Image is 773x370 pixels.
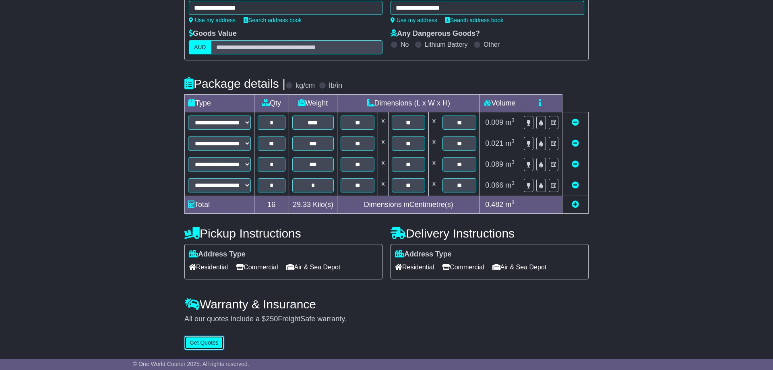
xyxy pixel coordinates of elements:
[378,154,388,175] td: x
[511,159,515,165] sup: 3
[189,40,211,54] label: AUD
[485,181,503,189] span: 0.066
[572,139,579,147] a: Remove this item
[254,95,289,112] td: Qty
[184,315,589,324] div: All our quotes include a $ FreightSafe warranty.
[484,41,500,48] label: Other
[572,118,579,126] a: Remove this item
[391,17,437,23] a: Use my address
[485,118,503,126] span: 0.009
[184,227,382,240] h4: Pickup Instructions
[189,250,246,259] label: Address Type
[505,139,515,147] span: m
[395,250,452,259] label: Address Type
[511,138,515,144] sup: 3
[511,199,515,205] sup: 3
[505,118,515,126] span: m
[485,201,503,209] span: 0.482
[429,112,439,133] td: x
[244,17,302,23] a: Search address book
[429,175,439,196] td: x
[485,160,503,168] span: 0.089
[329,81,342,90] label: lb/in
[296,81,315,90] label: kg/cm
[185,95,254,112] td: Type
[505,160,515,168] span: m
[511,180,515,186] sup: 3
[511,117,515,123] sup: 3
[480,95,520,112] td: Volume
[184,298,589,311] h4: Warranty & Insurance
[391,29,480,38] label: Any Dangerous Goods?
[401,41,409,48] label: No
[572,160,579,168] a: Remove this item
[378,133,388,154] td: x
[133,361,249,367] span: © One World Courier 2025. All rights reserved.
[337,95,480,112] td: Dimensions (L x W x H)
[266,315,278,323] span: 250
[289,95,337,112] td: Weight
[189,261,228,273] span: Residential
[492,261,547,273] span: Air & Sea Depot
[425,41,468,48] label: Lithium Battery
[445,17,503,23] a: Search address book
[189,29,237,38] label: Goods Value
[505,201,515,209] span: m
[485,139,503,147] span: 0.021
[236,261,278,273] span: Commercial
[572,201,579,209] a: Add new item
[572,181,579,189] a: Remove this item
[391,227,589,240] h4: Delivery Instructions
[429,154,439,175] td: x
[185,196,254,214] td: Total
[289,196,337,214] td: Kilo(s)
[286,261,341,273] span: Air & Sea Depot
[442,261,484,273] span: Commercial
[429,133,439,154] td: x
[254,196,289,214] td: 16
[337,196,480,214] td: Dimensions in Centimetre(s)
[505,181,515,189] span: m
[395,261,434,273] span: Residential
[189,17,236,23] a: Use my address
[378,112,388,133] td: x
[378,175,388,196] td: x
[184,77,285,90] h4: Package details |
[184,336,224,350] button: Get Quotes
[293,201,311,209] span: 29.33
